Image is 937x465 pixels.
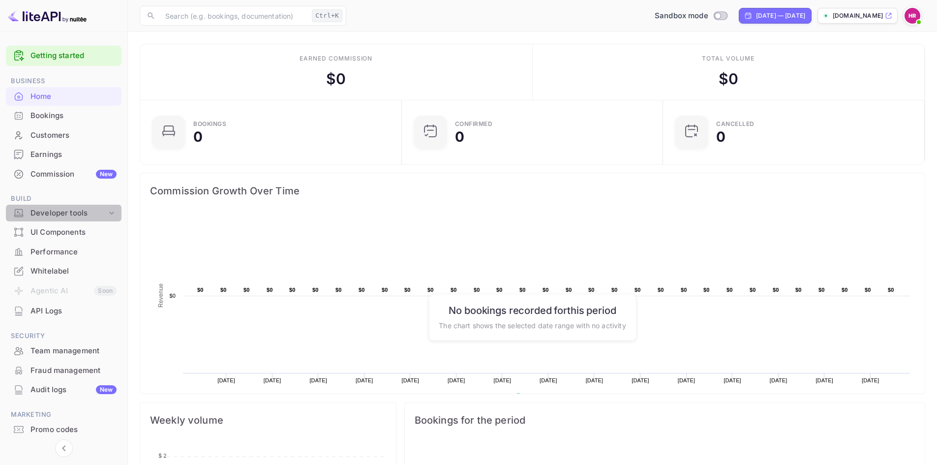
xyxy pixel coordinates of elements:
text: [DATE] [586,377,604,383]
div: Confirmed [455,121,493,127]
text: $0 [267,287,273,293]
text: $0 [773,287,779,293]
a: Home [6,87,121,105]
text: $0 [243,287,250,293]
a: Bookings [6,106,121,124]
div: Bookings [6,106,121,125]
p: The chart shows the selected date range with no activity [439,320,626,330]
span: Build [6,193,121,204]
text: [DATE] [448,377,465,383]
div: Earned commission [300,54,372,63]
div: Whitelabel [30,266,117,277]
a: Performance [6,243,121,261]
div: Total volume [702,54,755,63]
div: Ctrl+K [312,9,342,22]
a: Earnings [6,145,121,163]
text: Revenue [157,283,164,308]
text: $0 [611,287,618,293]
text: $0 [220,287,227,293]
text: $0 [289,287,296,293]
p: [DOMAIN_NAME] [833,11,883,20]
text: [DATE] [770,377,787,383]
a: UI Components [6,223,121,241]
img: Hugo Ruano [905,8,920,24]
a: Promo codes [6,420,121,438]
text: $0 [169,293,176,299]
text: $0 [451,287,457,293]
span: Bookings for the period [415,412,915,428]
a: CommissionNew [6,165,121,183]
text: [DATE] [494,377,512,383]
text: [DATE] [724,377,741,383]
div: Bookings [30,110,117,122]
div: CommissionNew [6,165,121,184]
text: $0 [404,287,411,293]
text: [DATE] [356,377,373,383]
div: Customers [30,130,117,141]
h6: No bookings recorded for this period [439,304,626,316]
text: [DATE] [540,377,557,383]
div: Promo codes [30,424,117,435]
div: Fraud management [6,361,121,380]
a: Team management [6,341,121,360]
button: Collapse navigation [55,439,73,457]
text: $0 [726,287,733,293]
text: [DATE] [309,377,327,383]
div: Audit logs [30,384,117,396]
text: $0 [588,287,595,293]
tspan: $ 2 [158,452,167,459]
div: API Logs [6,302,121,321]
div: Performance [30,247,117,258]
div: $ 0 [719,68,738,90]
img: LiteAPI logo [8,8,87,24]
text: $0 [197,287,204,293]
text: $0 [312,287,319,293]
div: UI Components [6,223,121,242]
text: $0 [543,287,549,293]
div: Whitelabel [6,262,121,281]
input: Search (e.g. bookings, documentation) [159,6,308,26]
span: Commission Growth Over Time [150,183,915,199]
div: Developer tools [30,208,107,219]
a: Audit logsNew [6,380,121,399]
div: Customers [6,126,121,145]
div: New [96,170,117,179]
div: Developer tools [6,205,121,222]
text: $0 [566,287,572,293]
div: Earnings [6,145,121,164]
div: 0 [455,130,464,144]
div: Team management [6,341,121,361]
div: Commission [30,169,117,180]
div: Team management [30,345,117,357]
text: $0 [335,287,342,293]
div: Audit logsNew [6,380,121,400]
a: API Logs [6,302,121,320]
div: Home [30,91,117,102]
div: $ 0 [326,68,346,90]
text: Revenue [525,393,550,400]
text: $0 [750,287,756,293]
text: $0 [888,287,894,293]
span: Sandbox mode [655,10,708,22]
div: Earnings [30,149,117,160]
div: Promo codes [6,420,121,439]
span: Weekly volume [150,412,386,428]
div: [DATE] — [DATE] [756,11,805,20]
text: $0 [359,287,365,293]
text: $0 [818,287,825,293]
text: $0 [427,287,434,293]
div: Getting started [6,46,121,66]
text: [DATE] [816,377,833,383]
text: [DATE] [401,377,419,383]
text: $0 [703,287,710,293]
text: $0 [681,287,687,293]
span: Security [6,331,121,341]
div: 0 [716,130,725,144]
text: $0 [496,287,503,293]
div: 0 [193,130,203,144]
text: [DATE] [264,377,281,383]
a: Fraud management [6,361,121,379]
div: CANCELLED [716,121,755,127]
div: Performance [6,243,121,262]
a: Customers [6,126,121,144]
